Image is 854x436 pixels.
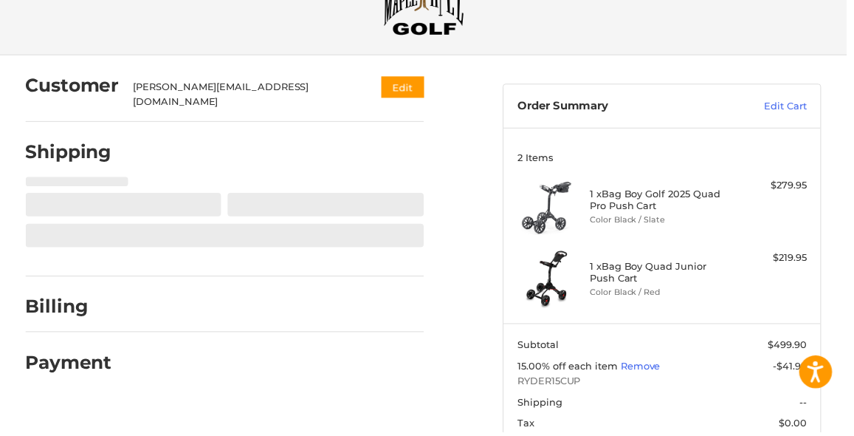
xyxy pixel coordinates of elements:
[522,341,563,353] span: Subtotal
[774,341,813,353] span: $499.90
[595,262,737,287] h4: 1 x Bag Boy Quad Junior Push Cart
[522,420,539,432] span: Tax
[26,354,113,377] h2: Payment
[26,75,120,98] h2: Customer
[720,100,813,115] a: Edit Cart
[626,363,666,375] a: Remove
[595,215,737,228] li: Color Black / Slate
[740,180,813,194] div: $279.95
[385,77,427,98] button: Edit
[595,189,737,214] h4: 1 x Bag Boy Golf 2025 Quad Pro Push Cart
[522,153,813,165] h3: 2 Items
[26,297,112,320] h2: Billing
[134,81,356,109] div: [PERSON_NAME][EMAIL_ADDRESS][DOMAIN_NAME]
[522,377,813,392] span: RYDER15CUP
[522,363,626,375] span: 15.00% off each item
[779,363,813,375] span: -$41.99
[522,100,720,115] h3: Order Summary
[740,253,813,268] div: $219.95
[785,420,813,432] span: $0.00
[595,288,737,301] li: Color Black / Red
[522,399,567,411] span: Shipping
[26,142,113,165] h2: Shipping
